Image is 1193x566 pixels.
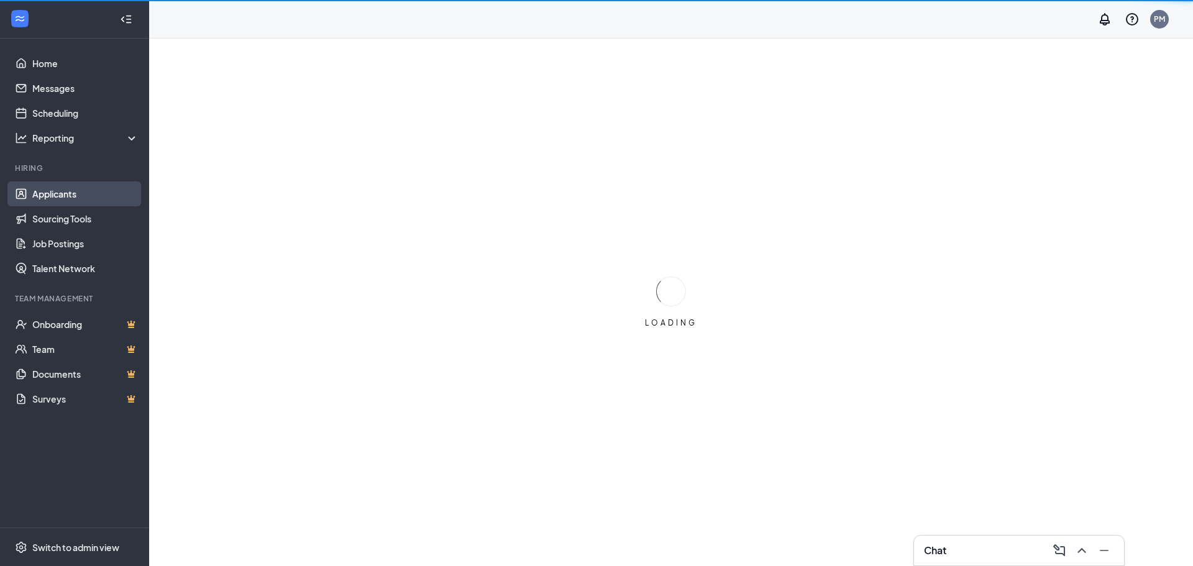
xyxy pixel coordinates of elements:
[32,541,119,554] div: Switch to admin view
[120,13,132,25] svg: Collapse
[924,544,946,557] h3: Chat
[32,256,139,281] a: Talent Network
[1125,12,1140,27] svg: QuestionInfo
[32,337,139,362] a: TeamCrown
[32,76,139,101] a: Messages
[32,386,139,411] a: SurveysCrown
[1094,541,1114,560] button: Minimize
[15,293,136,304] div: Team Management
[1154,14,1165,24] div: PM
[15,163,136,173] div: Hiring
[640,317,702,328] div: LOADING
[32,362,139,386] a: DocumentsCrown
[1072,541,1092,560] button: ChevronUp
[14,12,26,25] svg: WorkstreamLogo
[32,132,139,144] div: Reporting
[32,206,139,231] a: Sourcing Tools
[1049,541,1069,560] button: ComposeMessage
[32,51,139,76] a: Home
[32,181,139,206] a: Applicants
[15,132,27,144] svg: Analysis
[32,101,139,126] a: Scheduling
[32,312,139,337] a: OnboardingCrown
[15,541,27,554] svg: Settings
[1052,543,1067,558] svg: ComposeMessage
[1097,12,1112,27] svg: Notifications
[32,231,139,256] a: Job Postings
[1074,543,1089,558] svg: ChevronUp
[1097,543,1112,558] svg: Minimize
